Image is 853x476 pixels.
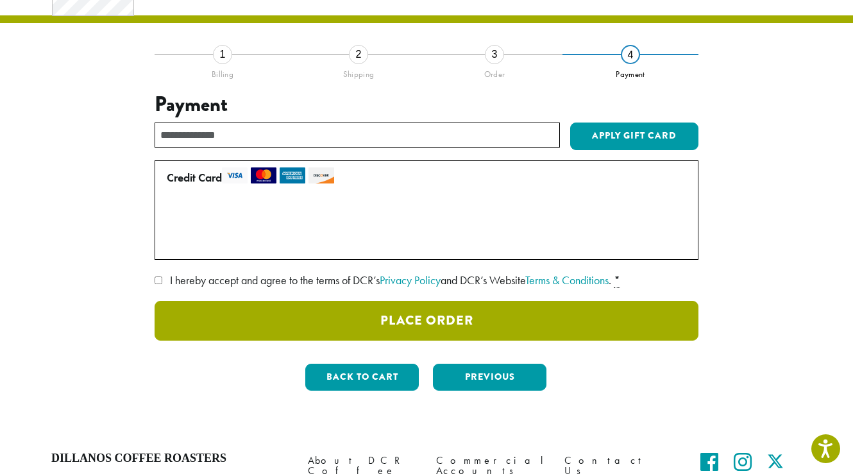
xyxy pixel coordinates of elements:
[251,167,276,183] img: mastercard
[562,64,698,80] div: Payment
[570,123,698,151] button: Apply Gift Card
[155,276,162,284] input: I hereby accept and agree to the terms of DCR’sPrivacy Policyand DCR’s WebsiteTerms & Conditions. *
[51,452,289,466] h4: Dillanos Coffee Roasters
[155,64,291,80] div: Billing
[380,273,441,287] a: Privacy Policy
[291,64,426,80] div: Shipping
[305,364,419,391] button: Back to cart
[155,92,698,117] h3: Payment
[167,167,681,188] label: Credit Card
[485,45,504,64] div: 3
[621,45,640,64] div: 4
[308,167,334,183] img: discover
[213,45,232,64] div: 1
[222,167,248,183] img: visa
[614,273,620,288] abbr: required
[155,301,698,341] button: Place Order
[525,273,609,287] a: Terms & Conditions
[426,64,562,80] div: Order
[349,45,368,64] div: 2
[170,273,611,287] span: I hereby accept and agree to the terms of DCR’s and DCR’s Website .
[280,167,305,183] img: amex
[433,364,546,391] button: Previous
